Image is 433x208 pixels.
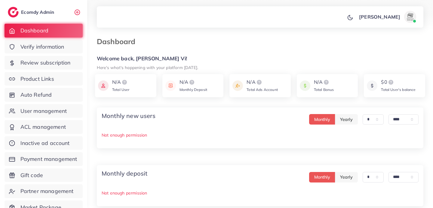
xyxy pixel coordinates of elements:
[8,7,56,17] a: logoEcomdy Admin
[309,172,335,182] button: Monthly
[5,168,83,182] a: Gift code
[5,56,83,70] a: Review subscription
[314,87,334,92] span: Total Bonus
[112,87,130,92] span: Total User
[232,79,243,93] img: icon payment
[367,79,377,93] img: icon payment
[102,170,147,177] h4: Monthly deposit
[387,79,395,86] img: logo
[5,184,83,198] a: Partner management
[180,79,207,86] div: N/A
[98,79,109,93] img: icon payment
[97,56,423,62] h5: Welcome back, [PERSON_NAME] Vi!
[309,114,335,125] button: Monthly
[314,79,334,86] div: N/A
[5,88,83,102] a: Auto Refund
[20,171,43,179] span: Gift code
[112,79,130,86] div: N/A
[20,27,48,35] span: Dashboard
[256,79,263,86] img: logo
[20,155,77,163] span: Payment management
[21,9,56,15] h2: Ecomdy Admin
[381,87,416,92] span: Total User’s balance
[381,79,416,86] div: $0
[20,59,71,67] span: Review subscription
[97,65,198,70] small: Here's what's happening with your platform [DATE].
[102,189,419,197] p: Not enough permission
[404,11,416,23] img: avatar
[20,43,64,51] span: Verify information
[5,72,83,86] a: Product Links
[20,75,54,83] span: Product Links
[102,131,419,139] p: Not enough permission
[5,136,83,150] a: Inactive ad account
[5,152,83,166] a: Payment management
[20,107,67,115] span: User management
[97,37,140,46] h3: Dashboard
[180,87,207,92] span: Monthly Deposit
[300,79,310,93] img: icon payment
[20,91,52,99] span: Auto Refund
[188,79,195,86] img: logo
[359,13,400,20] p: [PERSON_NAME]
[165,79,176,93] img: icon payment
[335,114,358,125] button: Yearly
[247,79,278,86] div: N/A
[121,79,128,86] img: logo
[335,172,358,182] button: Yearly
[5,24,83,38] a: Dashboard
[20,187,74,195] span: Partner management
[5,104,83,118] a: User management
[5,40,83,54] a: Verify information
[323,79,330,86] img: logo
[102,112,155,119] h4: Monthly new users
[8,7,19,17] img: logo
[247,87,278,92] span: Total Ads Account
[20,123,66,131] span: ACL management
[20,139,70,147] span: Inactive ad account
[356,11,419,23] a: [PERSON_NAME]avatar
[5,120,83,134] a: ACL management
